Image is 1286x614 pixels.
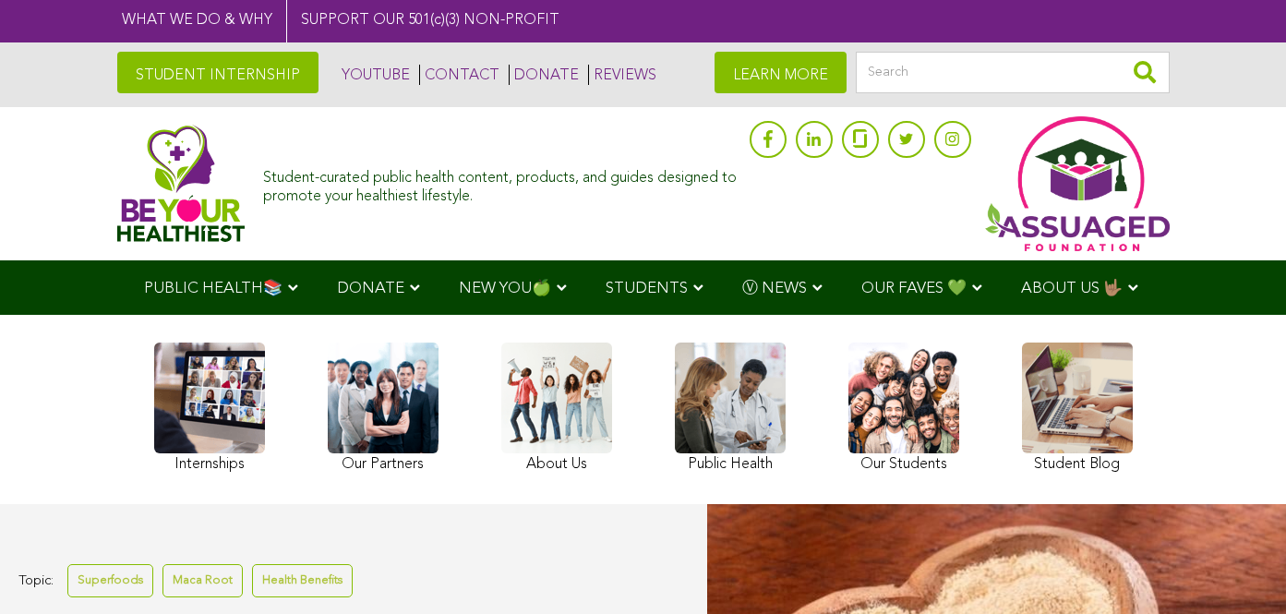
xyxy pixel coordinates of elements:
[337,65,410,85] a: YOUTUBE
[715,52,847,93] a: LEARN MORE
[853,129,866,148] img: glassdoor
[337,281,404,296] span: DONATE
[742,281,807,296] span: Ⓥ NEWS
[588,65,656,85] a: REVIEWS
[861,281,967,296] span: OUR FAVES 💚
[252,564,353,596] a: Health Benefits
[117,52,318,93] a: STUDENT INTERNSHIP
[459,281,551,296] span: NEW YOU🍏
[162,564,243,596] a: Maca Root
[856,52,1170,93] input: Search
[67,564,153,596] a: Superfoods
[144,281,282,296] span: PUBLIC HEALTH📚
[18,569,54,594] span: Topic:
[1194,525,1286,614] iframe: Chat Widget
[117,125,246,242] img: Assuaged
[509,65,579,85] a: DONATE
[1021,281,1123,296] span: ABOUT US 🤟🏽
[263,161,739,205] div: Student-curated public health content, products, and guides designed to promote your healthiest l...
[117,260,1170,315] div: Navigation Menu
[606,281,688,296] span: STUDENTS
[419,65,499,85] a: CONTACT
[985,116,1170,251] img: Assuaged App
